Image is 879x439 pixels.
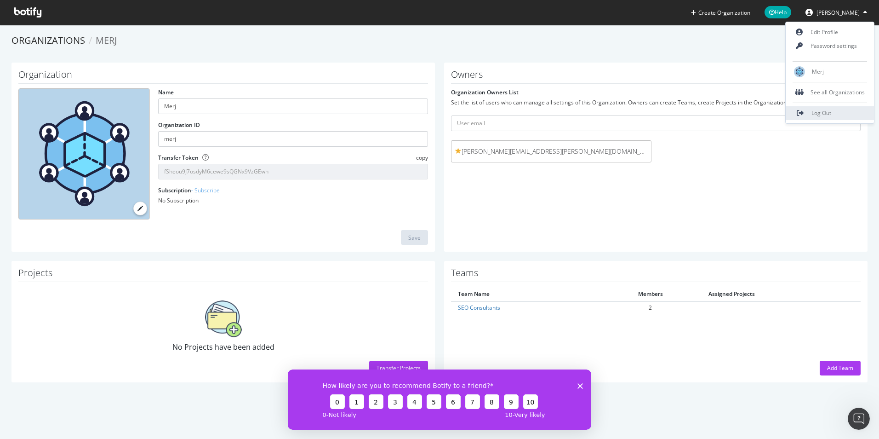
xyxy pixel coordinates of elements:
div: Transfer Projects [377,364,421,372]
span: [PERSON_NAME][EMAIL_ADDRESS][PERSON_NAME][DOMAIN_NAME] [455,147,647,156]
img: Merj [794,66,805,77]
img: No Projects have been added [205,300,242,337]
a: Edit Profile [786,25,874,39]
a: Transfer Projects [369,364,428,372]
span: Help [765,6,791,18]
a: SEO Consultants [458,304,500,312]
iframe: Intercom live chat [848,408,870,430]
iframe: Survey from Botify [288,370,591,430]
input: Organization ID [158,131,428,147]
th: Team Name [451,287,599,301]
input: User email [451,116,861,131]
button: Create Organization [691,8,751,17]
ol: breadcrumbs [11,34,868,47]
div: Add Team [827,364,853,372]
span: No Projects have been added [172,342,274,352]
h1: Organization [18,69,428,84]
span: Merj [96,34,117,46]
a: Add Team [820,364,861,372]
label: Organization ID [158,121,200,129]
span: Merj [812,68,824,75]
td: 2 [599,301,702,313]
a: Organizations [11,34,85,46]
button: [PERSON_NAME] [798,5,874,20]
button: Add Team [820,361,861,375]
label: Name [158,88,174,96]
h1: Teams [451,268,861,282]
div: No Subscription [158,196,428,204]
span: Log Out [811,109,831,117]
a: - Subscribe [191,186,220,194]
label: Transfer Token [158,154,199,162]
h1: Owners [451,69,861,84]
button: Save [401,230,428,245]
div: See all Organizations [786,86,874,99]
input: name [158,98,428,114]
div: Save [408,234,421,242]
div: Set the list of users who can manage all settings of this Organization. Owners can create Teams, ... [451,98,861,106]
label: Organization Owners List [451,88,519,96]
label: Subscription [158,186,220,194]
th: Assigned Projects [702,287,861,301]
span: Ryan Siddle [816,9,860,17]
h1: Projects [18,268,428,282]
button: Transfer Projects [369,361,428,375]
th: Members [599,287,702,301]
span: copy [416,154,428,162]
a: Password settings [786,39,874,53]
a: Log Out [786,106,874,120]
